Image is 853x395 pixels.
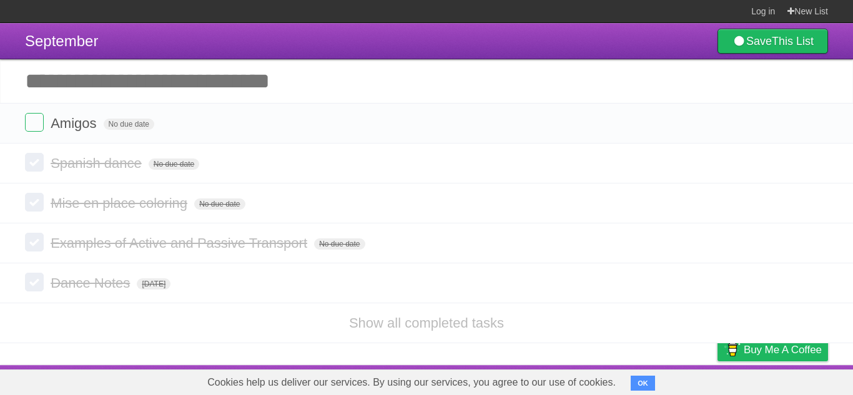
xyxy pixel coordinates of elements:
[25,193,44,212] label: Done
[194,198,245,210] span: No due date
[701,368,734,392] a: Privacy
[551,368,578,392] a: About
[772,35,814,47] b: This List
[314,238,365,250] span: No due date
[744,339,822,361] span: Buy me a coffee
[659,368,686,392] a: Terms
[724,339,741,360] img: Buy me a coffee
[104,119,154,130] span: No due date
[717,29,828,54] a: SaveThis List
[25,273,44,291] label: Done
[593,368,643,392] a: Developers
[51,275,133,291] span: Dance Notes
[631,376,655,391] button: OK
[51,155,145,171] span: Spanish dance
[349,315,504,331] a: Show all completed tasks
[749,368,828,392] a: Suggest a feature
[149,158,199,170] span: No due date
[137,278,170,290] span: [DATE]
[195,370,628,395] span: Cookies help us deliver our services. By using our services, you agree to our use of cookies.
[25,233,44,251] label: Done
[25,32,98,49] span: September
[25,153,44,172] label: Done
[51,235,310,251] span: Examples of Active and Passive Transport
[717,338,828,361] a: Buy me a coffee
[51,115,99,131] span: Amigos
[25,113,44,132] label: Done
[51,195,190,211] span: Mise en place coloring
